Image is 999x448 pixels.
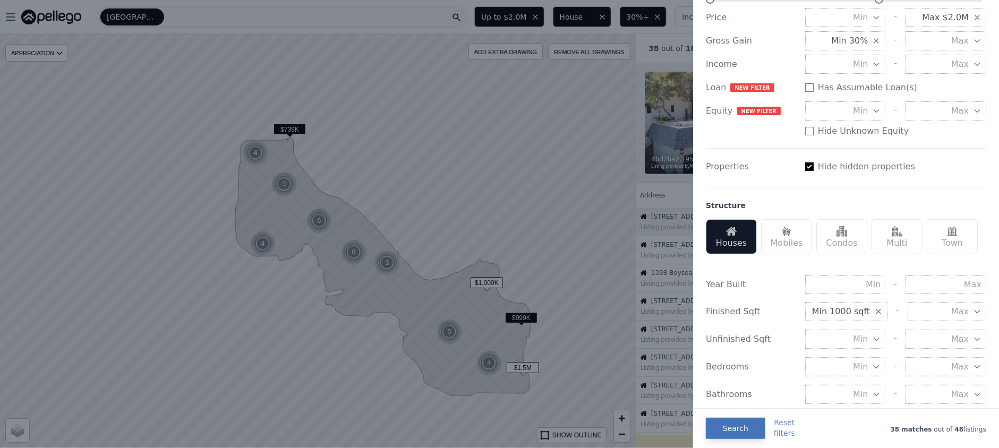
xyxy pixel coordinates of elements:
[894,101,897,120] div: -
[906,101,986,120] button: Max
[761,219,812,254] div: Mobiles
[816,219,867,254] div: Condos
[951,35,969,47] span: Max
[894,8,897,27] div: -
[906,357,986,376] button: Max
[706,388,797,401] div: Bathrooms
[853,333,868,346] span: Min
[706,278,797,291] div: Year Built
[894,275,897,294] div: -
[818,160,915,173] label: Hide hidden properties
[853,388,868,401] span: Min
[795,423,986,434] div: out of listings
[896,302,899,321] div: -
[951,333,969,346] span: Max
[706,333,797,346] div: Unfinished Sqft
[805,31,886,50] button: Min 30%
[853,105,868,117] span: Min
[853,360,868,373] span: Min
[892,226,902,237] img: Multi
[706,418,765,439] button: Search
[891,426,932,433] span: 38 matches
[906,275,986,294] input: Max
[706,35,797,47] div: Gross Gain
[872,219,923,254] div: Multi
[831,35,868,47] span: Min 30%
[951,105,969,117] span: Max
[730,83,774,92] span: NEW FILTER
[818,81,917,94] label: Has Assumable Loan(s)
[805,357,886,376] button: Min
[906,330,986,349] button: Max
[706,360,797,373] div: Bedrooms
[894,385,897,404] div: -
[706,81,797,94] div: Loan
[706,105,797,117] div: Equity
[805,55,886,74] button: Min
[951,360,969,373] span: Max
[953,426,964,433] span: 48
[951,58,969,71] span: Max
[853,58,868,71] span: Min
[805,8,886,27] button: Min
[805,385,886,404] button: Min
[726,226,737,237] img: Houses
[894,31,897,50] div: -
[737,107,781,115] span: NEW FILTER
[836,226,847,237] img: Condos
[947,226,958,237] img: Town
[894,55,897,74] div: -
[906,31,986,50] button: Max
[774,417,795,438] button: Resetfilters
[908,302,986,321] button: Max
[805,302,887,321] button: Min 1000 sqft
[706,219,757,254] div: Houses
[951,305,969,318] span: Max
[706,200,746,211] div: Structure
[805,101,886,120] button: Min
[805,330,886,349] button: Min
[922,11,969,24] span: Max $2.0M
[927,219,978,254] div: Town
[818,125,909,137] label: Hide Unknown Equity
[706,305,797,318] div: Finished Sqft
[951,388,969,401] span: Max
[894,330,897,349] div: -
[805,275,886,294] input: Min
[853,11,868,24] span: Min
[906,8,986,27] button: Max $2.0M
[906,385,986,404] button: Max
[706,160,797,173] div: Properties
[812,305,870,318] span: Min 1000 sqft
[706,58,797,71] div: Income
[706,11,797,24] div: Price
[781,226,792,237] img: Mobiles
[906,55,986,74] button: Max
[894,357,897,376] div: -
